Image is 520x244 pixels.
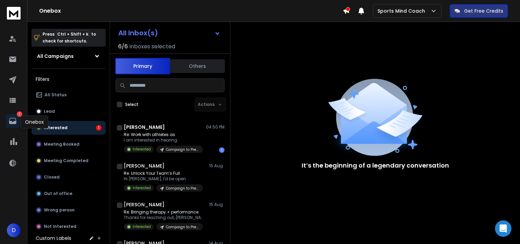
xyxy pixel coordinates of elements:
[219,147,225,153] div: 1
[115,58,170,74] button: Primary
[44,142,80,147] p: Meeting Booked
[32,220,106,233] button: Not Interested
[7,223,21,237] button: D
[7,7,21,20] img: logo
[21,115,48,129] div: Onebox
[124,132,203,137] p: Re: Work with athletes as
[133,224,151,229] p: Interested
[44,125,68,131] p: Interested
[166,224,199,230] p: Campaign to Previous Prospects(Employee's)
[124,137,203,143] p: I am interested in hearing
[206,124,225,130] p: 04:50 PM
[464,8,503,14] p: Get Free Credits
[44,174,60,180] p: Closed
[166,147,199,152] p: Campaign to Previous Prospects(Employee's)
[44,224,76,229] p: Not Interested
[44,109,55,114] p: Lead
[124,162,165,169] h1: [PERSON_NAME]
[124,176,203,182] p: Hi [PERSON_NAME], I'd be open
[37,53,74,60] h1: All Campaigns
[133,147,151,152] p: Interested
[32,121,106,135] button: Interested1
[32,88,106,102] button: All Status
[39,7,343,15] h1: Onebox
[170,59,225,74] button: Others
[124,215,206,220] p: Thanks for reaching out, [PERSON_NAME].
[113,26,226,40] button: All Inbox(s)
[166,186,199,191] p: Campaign to Previous Prospects
[125,102,138,107] label: Select
[133,185,151,191] p: Interested
[118,29,158,36] h1: All Inbox(s)
[209,163,225,169] p: 15 Aug
[32,170,106,184] button: Closed
[377,8,428,14] p: Sports Mind Coach
[32,49,106,63] button: All Campaigns
[17,111,22,117] p: 1
[43,31,96,45] p: Press to check for shortcuts.
[124,124,165,131] h1: [PERSON_NAME]
[495,220,511,237] div: Open Intercom Messenger
[44,158,88,163] p: Meeting Completed
[124,201,165,208] h1: [PERSON_NAME]
[36,235,71,242] h3: Custom Labels
[118,42,128,51] span: 6 / 6
[450,4,508,18] button: Get Free Credits
[209,202,225,207] p: 15 Aug
[124,209,206,215] p: Re: Bringing therapy + performance
[44,207,75,213] p: Wrong person
[32,105,106,118] button: Lead
[96,125,101,131] div: 1
[32,203,106,217] button: Wrong person
[129,42,175,51] h3: Inboxes selected
[124,171,203,176] p: Re: Unlock Your Team’s Full
[45,92,66,98] p: All Status
[32,154,106,168] button: Meeting Completed
[302,161,449,170] p: It’s the beginning of a legendary conversation
[32,137,106,151] button: Meeting Booked
[6,114,20,128] a: 1
[32,74,106,84] h3: Filters
[56,30,89,38] span: Ctrl + Shift + k
[44,191,72,196] p: Out of office
[32,187,106,200] button: Out of office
